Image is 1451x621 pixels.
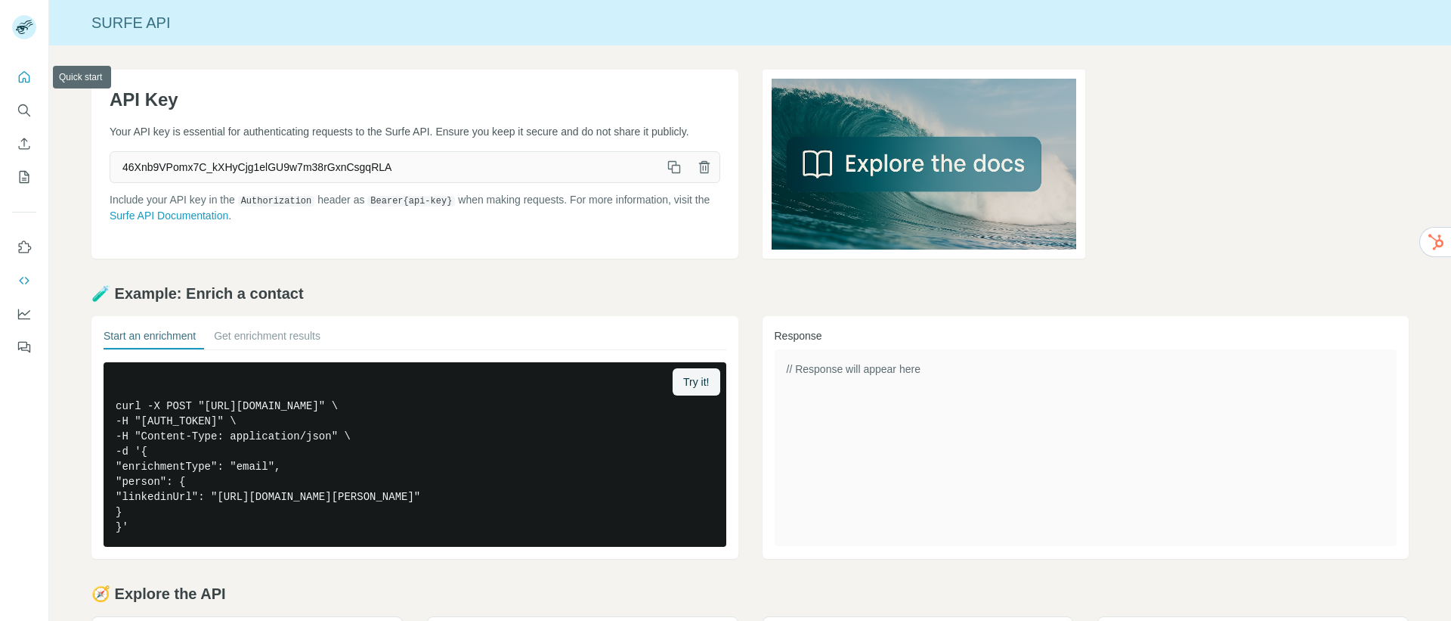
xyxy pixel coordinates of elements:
[110,124,720,139] p: Your API key is essential for authenticating requests to the Surfe API. Ensure you keep it secure...
[12,97,36,124] button: Search
[110,88,720,112] h1: API Key
[110,192,720,223] p: Include your API key in the header as when making requests. For more information, visit the .
[12,334,36,361] button: Feedback
[367,196,455,206] code: Bearer {api-key}
[91,283,1409,304] h2: 🧪 Example: Enrich a contact
[12,267,36,294] button: Use Surfe API
[49,12,1451,33] div: Surfe API
[12,163,36,191] button: My lists
[12,234,36,261] button: Use Surfe on LinkedIn
[110,210,228,222] a: Surfe API Documentation
[110,154,659,181] span: 46Xnb9VPomx7C_kXHyCjg1elGU9w7m38rGxnCsgqRLA
[673,368,719,396] button: Try it!
[12,300,36,328] button: Dashboard
[12,130,36,157] button: Enrich CSV
[775,328,1397,343] h3: Response
[683,374,709,390] span: Try it!
[214,328,320,349] button: Get enrichment results
[12,64,36,91] button: Quick start
[91,583,1409,604] h2: 🧭 Explore the API
[104,328,196,349] button: Start an enrichment
[787,363,920,375] span: // Response will appear here
[104,362,726,547] pre: curl -X POST "[URL][DOMAIN_NAME]" \ -H "[AUTH_TOKEN]" \ -H "Content-Type: application/json" \ -d ...
[238,196,315,206] code: Authorization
